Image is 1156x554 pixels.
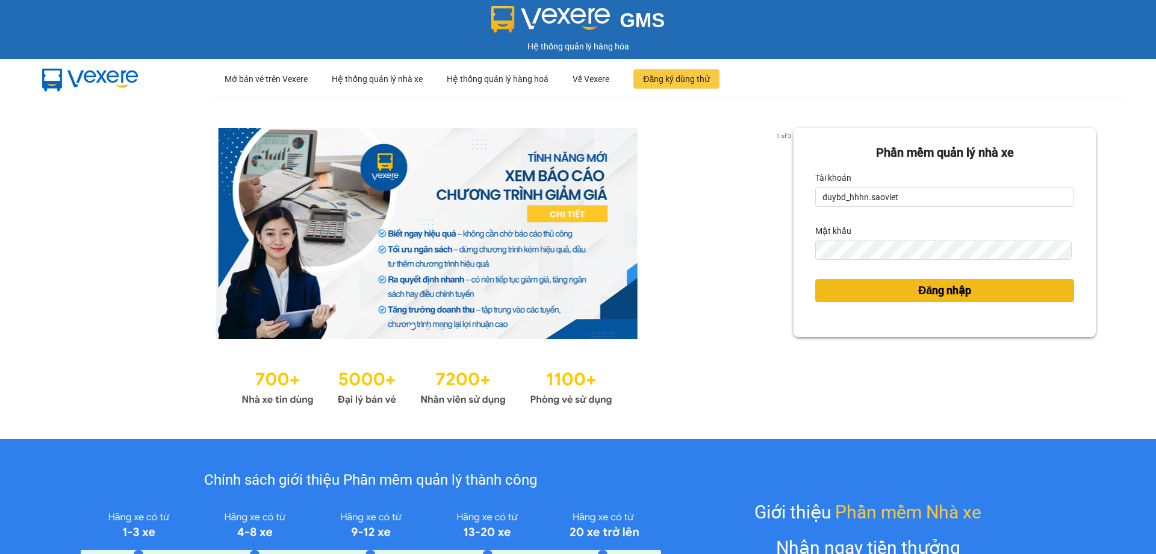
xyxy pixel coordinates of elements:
[573,60,609,98] div: Về Vexere
[620,9,665,31] span: GMS
[643,72,710,86] span: Đăng ký dùng thử
[815,221,851,241] label: Mật khẩu
[815,241,1071,260] input: Mật khẩu
[491,6,611,33] img: logo 2
[815,187,1074,207] input: Tài khoản
[491,18,665,28] a: GMS
[439,324,444,329] li: slide item 3
[777,128,794,339] button: next slide / item
[447,60,548,98] div: Hệ thống quản lý hàng hoá
[60,128,77,339] button: previous slide / item
[225,60,308,98] div: Mở bán vé trên Vexere
[815,143,1074,162] div: Phần mềm quản lý nhà xe
[424,324,429,329] li: slide item 2
[772,128,794,143] p: 1 of 3
[30,59,151,99] img: mbUUG5Q.png
[754,498,981,526] div: Giới thiệu
[815,279,1074,302] button: Đăng nhập
[815,168,851,187] label: Tài khoản
[918,282,971,299] span: Đăng nhập
[410,324,415,329] li: slide item 1
[332,60,423,98] div: Hệ thống quản lý nhà xe
[241,363,612,409] img: Statistics.png
[81,469,660,492] div: Chính sách giới thiệu Phần mềm quản lý thành công
[835,498,981,526] span: Phần mềm Nhà xe
[3,40,1153,53] div: Hệ thống quản lý hàng hóa
[633,69,719,89] button: Đăng ký dùng thử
